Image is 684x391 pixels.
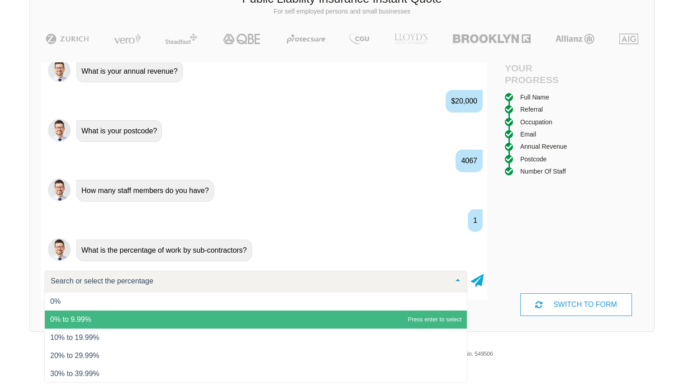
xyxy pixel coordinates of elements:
[520,293,632,316] div: SWITCH TO FORM
[468,209,483,232] div: 1
[449,33,534,44] img: Brooklyn | Public Liability Insurance
[110,33,145,44] img: Vero | Public Liability Insurance
[50,316,91,323] span: 0% to 9.99%
[520,104,543,114] div: Referral
[50,370,100,377] span: 30% to 39.99%
[37,7,647,16] p: For self employed persons and small businesses
[346,33,373,44] img: CGU | Public Liability Insurance
[50,334,100,341] span: 10% to 19.99%
[520,117,552,127] div: Occupation
[520,129,536,139] div: Email
[456,150,483,172] div: 4067
[218,33,266,44] img: QBE | Public Liability Insurance
[48,238,71,261] img: Chatbot | PLI
[50,297,61,305] span: 0%
[76,120,162,142] div: What is your postcode?
[48,59,71,82] img: Chatbot | PLI
[283,33,329,44] img: Protecsure | Public Liability Insurance
[76,240,252,261] div: What is the percentage of work by sub-contractors?
[520,141,567,151] div: Annual Revenue
[161,33,201,44] img: Steadfast | Public Liability Insurance
[50,352,100,359] span: 20% to 29.99%
[505,62,576,85] h4: Your Progress
[42,33,93,44] img: Zurich | Public Liability Insurance
[48,277,449,286] input: Search or select the percentage
[389,33,433,44] img: LLOYD's | Public Liability Insurance
[48,119,71,141] img: Chatbot | PLI
[76,61,183,82] div: What is your annual revenue?
[446,90,483,113] div: $20,000
[616,33,642,44] img: AIG | Public Liability Insurance
[520,92,549,102] div: Full Name
[76,180,214,202] div: How many staff members do you have?
[520,154,546,164] div: Postcode
[48,179,71,201] img: Chatbot | PLI
[520,166,566,176] div: Number of staff
[551,33,599,44] img: Allianz | Public Liability Insurance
